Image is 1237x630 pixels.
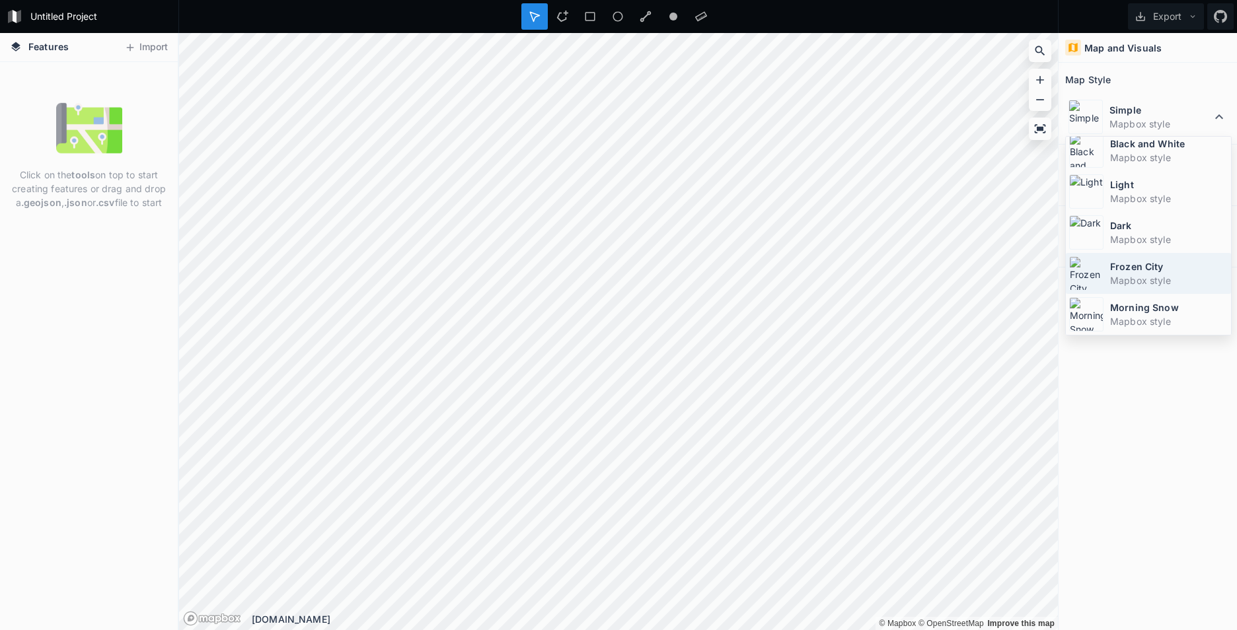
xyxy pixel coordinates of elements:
dd: Mapbox style [1110,273,1228,287]
div: [DOMAIN_NAME] [252,612,1058,626]
span: Features [28,40,69,53]
img: Black and White [1069,133,1104,168]
dd: Mapbox style [1110,151,1228,164]
a: Mapbox logo [183,611,241,626]
strong: .geojson [21,197,61,208]
h2: Map Style [1065,69,1111,90]
dt: Simple [1109,103,1211,117]
dt: Frozen City [1110,260,1228,273]
dt: Morning Snow [1110,300,1228,314]
strong: tools [71,169,95,180]
img: Frozen City [1069,256,1104,291]
button: Export [1128,3,1204,30]
dd: Mapbox style [1110,314,1228,328]
strong: .json [64,197,87,208]
dd: Mapbox style [1110,232,1228,246]
img: empty [56,95,122,161]
strong: .csv [96,197,115,208]
dd: Mapbox style [1109,117,1211,131]
img: Light [1069,174,1104,209]
dt: Black and White [1110,137,1228,151]
dt: Dark [1110,219,1228,232]
dt: Light [1110,178,1228,192]
a: Map feedback [987,619,1055,628]
button: Import [118,37,174,58]
a: OpenStreetMap [918,619,984,628]
a: Mapbox [879,619,916,628]
p: Click on the on top to start creating features or drag and drop a , or file to start [10,168,168,209]
img: Dark [1069,215,1104,250]
img: Simple [1068,100,1103,134]
dd: Mapbox style [1110,192,1228,205]
h4: Map and Visuals [1084,41,1162,55]
img: Morning Snow [1069,297,1104,332]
